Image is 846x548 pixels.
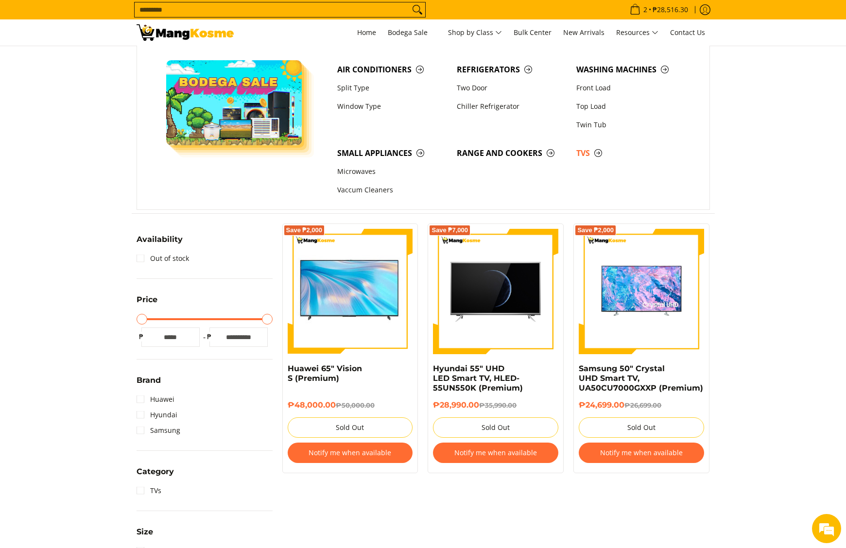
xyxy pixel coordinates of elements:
span: Brand [137,377,161,384]
a: Top Load [571,97,691,116]
nav: Main Menu [243,19,710,46]
img: TVs - Premium Television Brands l Mang Kosme [137,24,234,41]
span: Bodega Sale [388,27,436,39]
del: ₱26,699.00 [624,401,661,409]
a: Two Door [452,79,571,97]
summary: Open [137,377,161,392]
span: Category [137,468,174,476]
a: Bulk Center [509,19,556,46]
h6: ₱48,000.00 [288,400,413,410]
a: Huawei [137,392,174,407]
button: Notify me when available [433,443,558,463]
span: New Arrivals [563,28,604,37]
span: ₱ [205,332,214,342]
a: Twin Tub [571,116,691,134]
del: ₱35,990.00 [479,401,517,409]
summary: Open [137,528,153,543]
summary: Open [137,236,183,251]
span: 2 [642,6,649,13]
a: Small Appliances [332,144,452,162]
span: • [627,4,691,15]
img: huawei-s-65-inch-4k-lcd-display-tv-full-view-mang-kosme [288,234,413,348]
span: Shop by Class [448,27,502,39]
span: Contact Us [670,28,705,37]
span: Range and Cookers [457,147,567,159]
span: Refrigerators [457,64,567,76]
a: TVs [571,144,691,162]
span: ₱28,516.30 [651,6,690,13]
span: Size [137,528,153,536]
a: Samsung [137,423,180,438]
h6: ₱28,990.00 [433,400,558,410]
a: Huawei 65" Vision S (Premium) [288,364,362,383]
a: Front Load [571,79,691,97]
a: Home [352,19,381,46]
span: Home [357,28,376,37]
button: Notify me when available [579,443,704,463]
a: TVs [137,483,161,498]
a: Hyundai [137,407,177,423]
a: Refrigerators [452,60,571,79]
a: Air Conditioners [332,60,452,79]
a: Microwaves [332,163,452,181]
a: Bodega Sale [383,19,441,46]
a: New Arrivals [558,19,609,46]
a: Washing Machines [571,60,691,79]
a: Chiller Refrigerator [452,97,571,116]
span: ₱ [137,332,146,342]
a: Split Type [332,79,452,97]
button: Search [410,2,425,17]
span: Save ₱2,000 [286,227,323,233]
del: ₱50,000.00 [336,401,375,409]
button: Sold Out [579,417,704,438]
span: TVs [576,147,686,159]
span: Price [137,296,157,304]
span: Washing Machines [576,64,686,76]
h6: ₱24,699.00 [579,400,704,410]
a: Contact Us [665,19,710,46]
button: Sold Out [433,417,558,438]
img: Bodega Sale [166,60,302,145]
img: hyundai-ultra-hd-smart-tv-65-inch-full-view-mang-kosme [433,229,558,354]
a: Window Type [332,97,452,116]
a: Samsung 50" Crystal UHD Smart TV, UA50CU7000GXXP (Premium) [579,364,703,393]
span: Resources [616,27,658,39]
a: Vaccum Cleaners [332,181,452,200]
span: Small Appliances [337,147,447,159]
a: Hyundai 55" UHD LED Smart TV, HLED-55UN550K (Premium) [433,364,523,393]
span: Save ₱7,000 [432,227,468,233]
a: Range and Cookers [452,144,571,162]
img: Samsung 50" Crystal UHD Smart TV, UA50CU7000GXXP (Premium) [579,229,704,354]
span: Air Conditioners [337,64,447,76]
button: Notify me when available [288,443,413,463]
span: Save ₱2,000 [577,227,614,233]
a: Shop by Class [443,19,507,46]
span: Availability [137,236,183,243]
a: Resources [611,19,663,46]
summary: Open [137,468,174,483]
a: Out of stock [137,251,189,266]
summary: Open [137,296,157,311]
span: Bulk Center [514,28,552,37]
button: Sold Out [288,417,413,438]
